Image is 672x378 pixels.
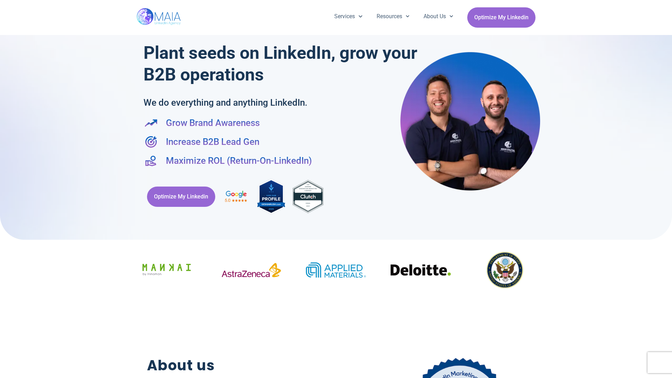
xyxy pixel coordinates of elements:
[306,261,366,279] img: applied-materials-logo
[475,252,535,290] div: 3 / 19
[400,51,540,191] img: Maia Digital- Shay & Eli
[136,240,535,302] div: Image Carousel
[474,11,528,24] span: Optimize My Linkedin
[416,7,460,26] a: About Us
[136,240,197,302] div: 18 / 19
[164,135,259,148] span: Increase B2B Lead Gen
[164,116,260,129] span: Grow Brand Awareness
[164,154,312,167] span: Maximize ROL (Return-On-LinkedIn)
[327,7,460,26] nav: Menu
[221,262,281,280] div: 19 / 19
[391,264,451,279] div: 2 / 19
[370,7,416,26] a: Resources
[475,252,535,288] img: Department-of-State-logo-750X425-1-750x450
[143,96,375,109] h2: We do everything and anything LinkedIn.
[327,7,369,26] a: Services
[147,187,215,207] a: Optimize My Linkedin
[154,190,208,203] span: Optimize My Linkedin
[257,178,285,215] img: MAIA Digital's rating on DesignRush, the industry-leading B2B Marketplace connecting brands with ...
[221,262,281,278] img: Astrazenca
[143,42,420,85] h1: Plant seeds on LinkedIn, grow your B2B operations
[147,355,344,376] h2: About us
[467,7,535,28] a: Optimize My Linkedin
[136,240,197,300] img: 7 (1)
[391,264,451,276] img: deloitte-2
[306,261,366,281] div: 1 / 19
